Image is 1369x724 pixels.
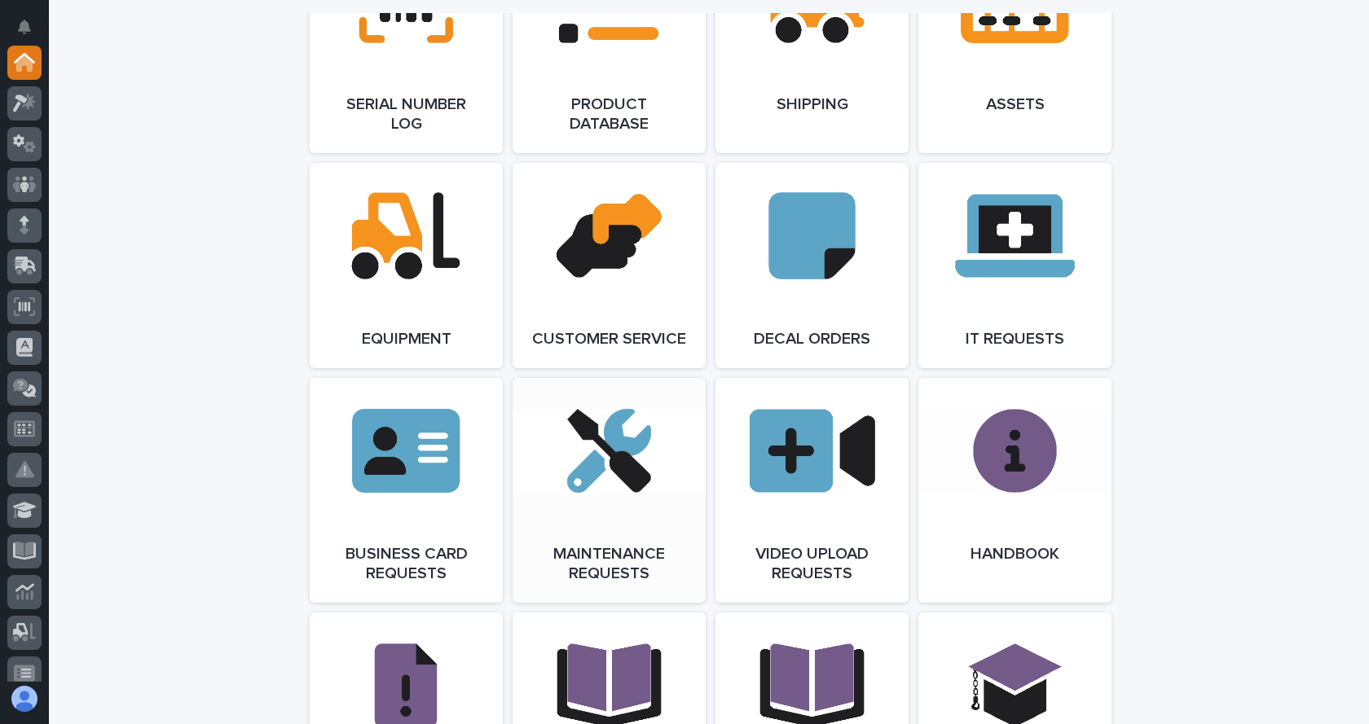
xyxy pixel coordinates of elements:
button: users-avatar [7,682,42,716]
a: Video Upload Requests [715,378,909,603]
a: Decal Orders [715,163,909,368]
a: Maintenance Requests [513,378,706,603]
a: Handbook [918,378,1111,603]
a: IT Requests [918,163,1111,368]
a: Business Card Requests [310,378,503,603]
a: Equipment [310,163,503,368]
div: Notifications [20,20,42,46]
a: Customer Service [513,163,706,368]
button: Notifications [7,10,42,44]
